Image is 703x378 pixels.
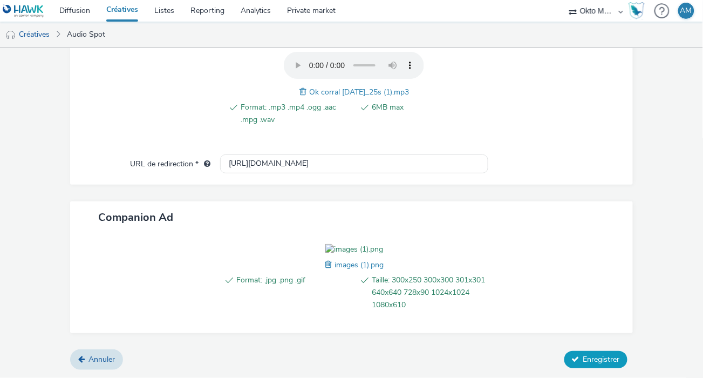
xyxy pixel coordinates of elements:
span: Annuler [88,354,115,364]
span: Companion Ad [98,210,173,225]
span: images (1).png [335,260,384,270]
span: Enregistrer [583,354,620,364]
img: undefined Logo [3,4,44,18]
div: L'URL de redirection sera utilisée comme URL de validation avec certains SSP et ce sera l'URL de ... [199,159,210,170]
a: Annuler [70,349,123,370]
span: 6MB max [372,101,484,126]
label: URL de redirection * [126,154,215,170]
button: Enregistrer [564,351,627,368]
span: Format: .jpg .png .gif [236,274,353,311]
div: AM [680,3,692,19]
span: Ok corral [DATE]_25s (1).mp3 [309,87,409,97]
a: Audio Spot [62,22,111,48]
span: Taille: 300x250 300x300 301x301 640x640 728x90 1024x1024 1080x610 [372,274,488,311]
a: Hawk Academy [629,2,649,19]
img: images (1).png [325,244,383,255]
img: audio [5,30,16,40]
span: Format: .mp3 .mp4 .ogg .aac .mpg .wav [241,101,353,126]
img: Hawk Academy [629,2,645,19]
input: url... [220,154,488,173]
